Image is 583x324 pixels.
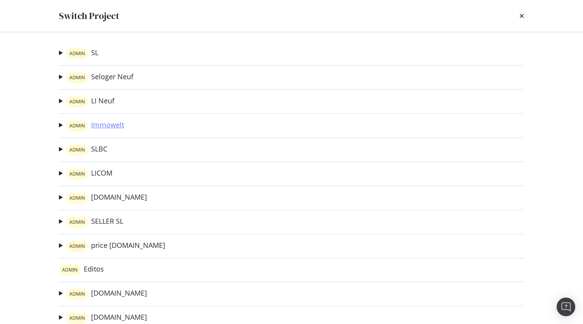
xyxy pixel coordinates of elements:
[59,72,133,83] summary: warning labelSeloger Neuf
[59,312,147,324] summary: warning label[DOMAIN_NAME]
[69,316,85,321] span: ADMIN
[69,244,85,249] span: ADMIN
[69,51,85,56] span: ADMIN
[59,216,123,228] summary: warning labelSELLER SL
[62,268,78,272] span: ADMIN
[66,217,88,228] div: warning label
[69,75,85,80] span: ADMIN
[557,298,575,316] div: Open Intercom Messenger
[66,48,88,59] div: warning label
[59,265,104,275] a: warning labelEditos
[66,313,88,324] div: warning label
[66,193,88,204] div: warning label
[66,193,147,204] a: warning label[DOMAIN_NAME]
[59,120,124,131] summary: warning labelImmowelt
[59,265,81,275] div: warning label
[69,124,85,128] span: ADMIN
[66,289,147,300] a: warning label[DOMAIN_NAME]
[59,192,147,204] summary: warning label[DOMAIN_NAME]
[59,144,107,155] summary: warning labelSLBC
[69,148,85,152] span: ADMIN
[66,145,88,155] div: warning label
[66,48,98,59] a: warning labelSL
[69,292,85,296] span: ADMIN
[66,96,114,107] a: warning labelLI Neuf
[66,313,147,324] a: warning label[DOMAIN_NAME]
[69,99,85,104] span: ADMIN
[69,220,85,225] span: ADMIN
[66,72,133,83] a: warning labelSeloger Neuf
[59,240,165,252] summary: warning labelprice [DOMAIN_NAME]
[69,172,85,176] span: ADMIN
[59,168,112,179] summary: warning labelLICOM
[66,289,88,300] div: warning label
[59,48,98,59] summary: warning labelSL
[66,169,112,179] a: warning labelLICOM
[69,196,85,200] span: ADMIN
[66,169,88,179] div: warning label
[519,9,524,23] div: times
[66,241,165,252] a: warning labelprice [DOMAIN_NAME]
[66,241,88,252] div: warning label
[59,96,114,107] summary: warning labelLI Neuf
[66,96,88,107] div: warning label
[66,72,88,83] div: warning label
[66,217,123,228] a: warning labelSELLER SL
[66,120,124,131] a: warning labelImmowelt
[59,9,119,23] div: Switch Project
[66,145,107,155] a: warning labelSLBC
[59,288,147,300] summary: warning label[DOMAIN_NAME]
[66,120,88,131] div: warning label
